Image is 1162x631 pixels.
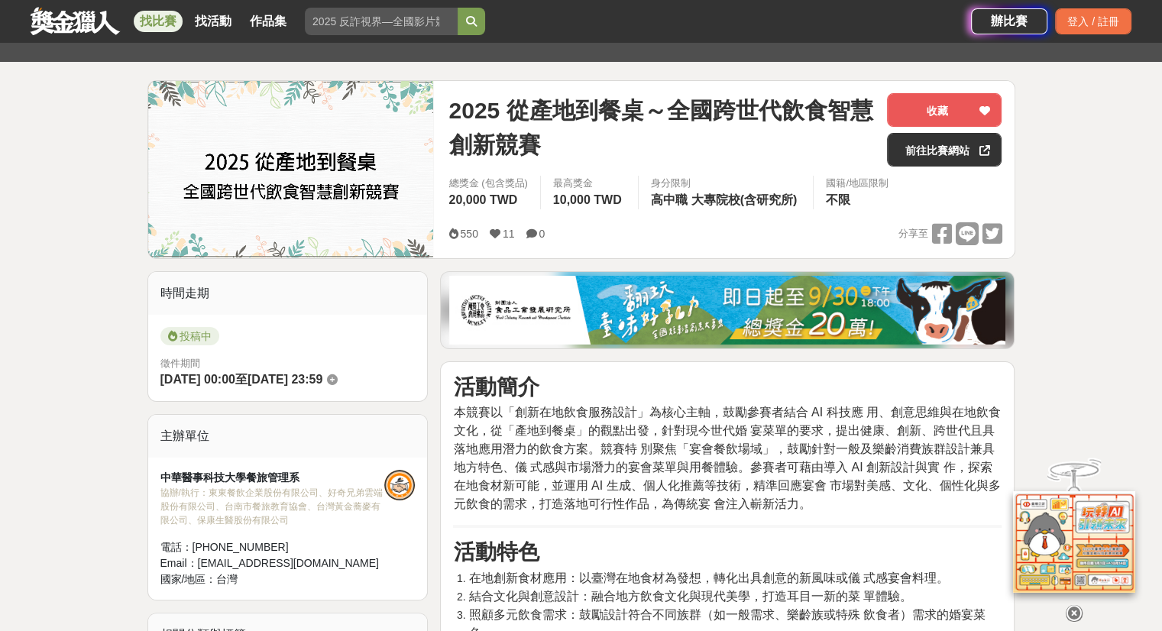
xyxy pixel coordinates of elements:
strong: 活動簡介 [453,375,539,399]
span: 0 [539,228,545,240]
span: 大專院校(含研究所) [691,193,798,206]
div: 國籍/地區限制 [826,176,888,191]
a: 辦比賽 [971,8,1047,34]
span: 550 [460,228,477,240]
span: 11 [503,228,515,240]
span: 本競賽以「創新在地飲食服務設計」為核心主軸，鼓勵參賽者結合 AI 科技應 用、創意思維與在地飲食文化，從「產地到餐桌」的觀點出發，針對現今世代婚 宴菜單的要求，提出健康、創新、跨世代且具落地應用... [453,406,1000,510]
span: 總獎金 (包含獎品) [448,176,527,191]
a: 前往比賽網站 [887,133,1002,167]
span: 徵件期間 [160,358,200,369]
a: 找比賽 [134,11,183,32]
span: 高中職 [651,193,688,206]
span: 投稿中 [160,327,219,345]
span: 2025 從產地到餐桌～全國跨世代飲食智慧創新競賽 [448,93,875,162]
span: 國家/地區： [160,573,217,585]
div: 時間走期 [148,272,428,315]
img: d2146d9a-e6f6-4337-9592-8cefde37ba6b.png [1013,491,1135,593]
img: Cover Image [148,81,434,257]
span: 分享至 [898,222,927,245]
div: 身分限制 [651,176,801,191]
span: 台灣 [216,573,238,585]
div: 登入 / 註冊 [1055,8,1131,34]
strong: 活動特色 [453,540,539,564]
span: 結合文化與創意設計：融合地方飲食文化與現代美學，打造耳目一新的菜 單體驗。 [468,590,911,603]
button: 收藏 [887,93,1002,127]
div: Email： [EMAIL_ADDRESS][DOMAIN_NAME] [160,555,385,571]
div: 協辦/執行： 東東餐飲企業股份有限公司、好奇兄弟雲端股份有限公司、台南市餐旅教育協會、台灣黃金蕎麥有限公司、保康生醫股份有限公司 [160,486,385,527]
div: 主辦單位 [148,415,428,458]
a: 找活動 [189,11,238,32]
input: 2025 反詐視界—全國影片競賽 [305,8,458,35]
span: 20,000 TWD [448,193,517,206]
span: 最高獎金 [553,176,626,191]
img: 1c81a89c-c1b3-4fd6-9c6e-7d29d79abef5.jpg [449,276,1005,345]
span: [DATE] 23:59 [248,373,322,386]
span: [DATE] 00:00 [160,373,235,386]
span: 在地創新食材應用：以臺灣在地食材為發想，轉化出具創意的新風味或儀 式感宴會料理。 [468,571,948,584]
span: 10,000 TWD [553,193,622,206]
span: 至 [235,373,248,386]
div: 電話： [PHONE_NUMBER] [160,539,385,555]
a: 作品集 [244,11,293,32]
div: 中華醫事科技大學餐旅管理系 [160,470,385,486]
span: 不限 [826,193,850,206]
